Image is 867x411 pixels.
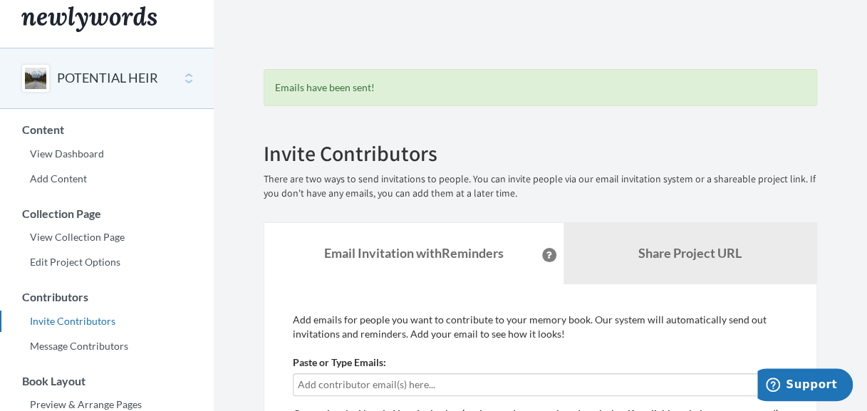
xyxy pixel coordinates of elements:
[1,207,214,220] h3: Collection Page
[293,355,386,370] label: Paste or Type Emails:
[757,368,853,404] iframe: Opens a widget where you can chat to one of our agents
[264,142,817,165] h2: Invite Contributors
[264,172,817,201] p: There are two ways to send invitations to people. You can invite people via our email invitation ...
[1,291,214,303] h3: Contributors
[1,375,214,387] h3: Book Layout
[324,245,504,261] strong: Email Invitation with Reminders
[638,245,742,261] b: Share Project URL
[21,6,157,32] img: Newlywords logo
[1,123,214,136] h3: Content
[57,69,158,88] button: POTENTIAL HEIR
[264,69,817,106] div: Emails have been sent!
[298,377,783,392] input: Add contributor email(s) here...
[293,313,788,341] p: Add emails for people you want to contribute to your memory book. Our system will automatically s...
